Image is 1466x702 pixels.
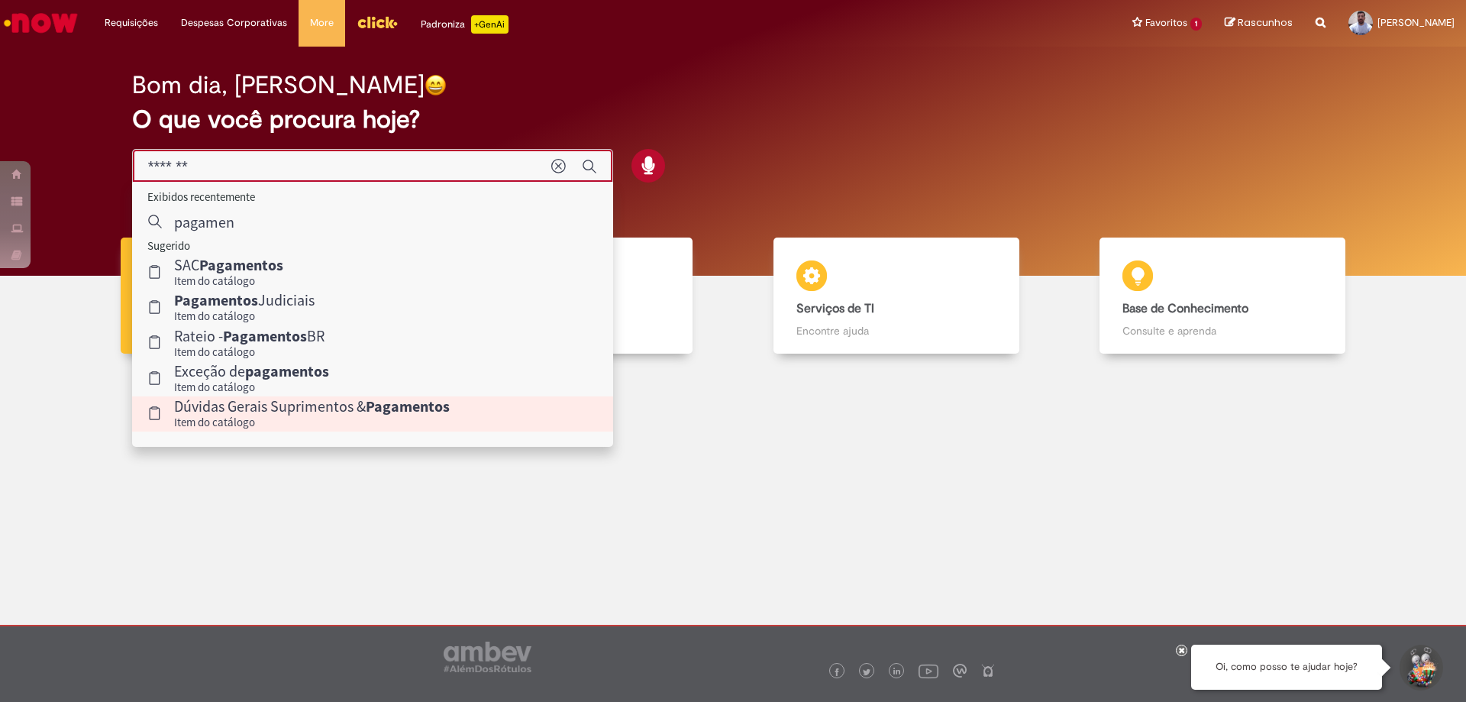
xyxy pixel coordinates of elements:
div: Oi, como posso te ajudar hoje? [1191,645,1382,690]
a: Base de Conhecimento Consulte e aprenda [1060,238,1387,354]
img: ServiceNow [2,8,80,38]
span: Favoritos [1145,15,1187,31]
button: Iniciar Conversa de Suporte [1397,645,1443,691]
img: logo_footer_youtube.png [919,661,938,681]
img: logo_footer_ambev_rotulo_gray.png [444,642,531,672]
span: More [310,15,334,31]
a: Serviços de TI Encontre ajuda [733,238,1060,354]
p: +GenAi [471,15,509,34]
img: logo_footer_naosei.png [981,664,995,678]
span: Despesas Corporativas [181,15,287,31]
img: happy-face.png [425,74,447,96]
img: logo_footer_facebook.png [833,668,841,676]
p: Consulte e aprenda [1122,323,1322,338]
div: Padroniza [421,15,509,34]
a: Rascunhos [1225,16,1293,31]
h2: Bom dia, [PERSON_NAME] [132,72,425,99]
h2: O que você procura hoje? [132,106,1335,133]
img: logo_footer_linkedin.png [893,668,901,677]
img: click_logo_yellow_360x200.png [357,11,398,34]
span: 1 [1190,18,1202,31]
img: logo_footer_twitter.png [863,668,870,676]
b: Serviços de TI [796,301,874,316]
a: Tirar dúvidas Tirar dúvidas com Lupi Assist e Gen Ai [80,238,407,354]
span: Requisições [105,15,158,31]
img: logo_footer_workplace.png [953,664,967,678]
span: Rascunhos [1238,15,1293,30]
b: Base de Conhecimento [1122,301,1248,316]
p: Encontre ajuda [796,323,996,338]
span: [PERSON_NAME] [1377,16,1455,29]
